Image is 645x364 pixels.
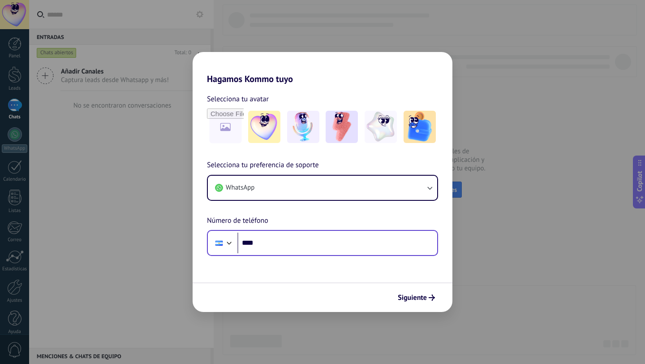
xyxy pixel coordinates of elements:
[207,160,319,171] span: Selecciona tu preferencia de soporte
[226,183,254,192] span: WhatsApp
[365,111,397,143] img: -4.jpeg
[326,111,358,143] img: -3.jpeg
[404,111,436,143] img: -5.jpeg
[398,295,427,301] span: Siguiente
[287,111,319,143] img: -2.jpeg
[211,234,228,252] div: Nicaragua: + 505
[193,52,452,84] h2: Hagamos Kommo tuyo
[248,111,280,143] img: -1.jpeg
[207,215,268,227] span: Número de teléfono
[207,93,269,105] span: Selecciona tu avatar
[394,290,439,305] button: Siguiente
[208,176,437,200] button: WhatsApp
